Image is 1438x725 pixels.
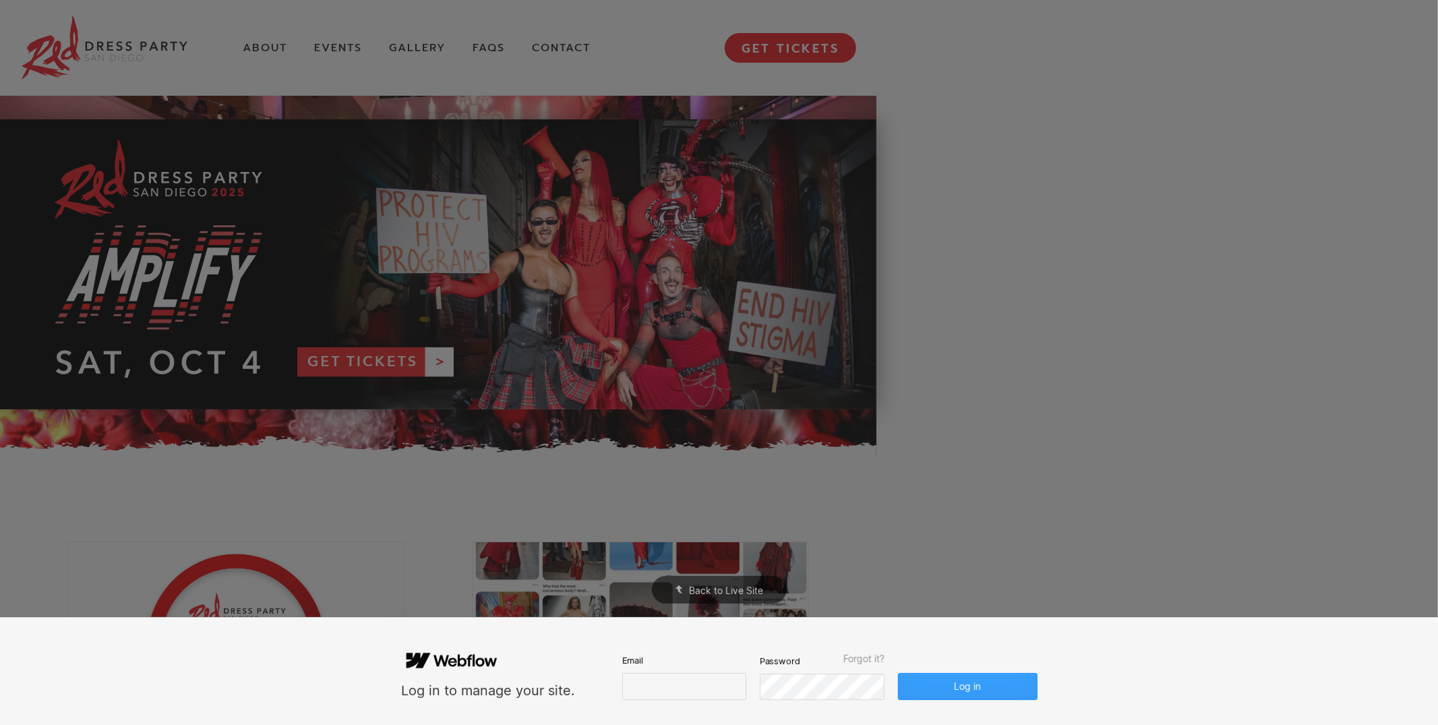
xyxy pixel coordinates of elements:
[622,654,643,666] span: Email
[898,673,1037,700] button: Log in
[689,585,763,596] span: Back to Live Site
[843,654,885,664] span: Forgot it?
[760,655,800,667] span: Password
[401,682,575,700] div: Log in to manage your site.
